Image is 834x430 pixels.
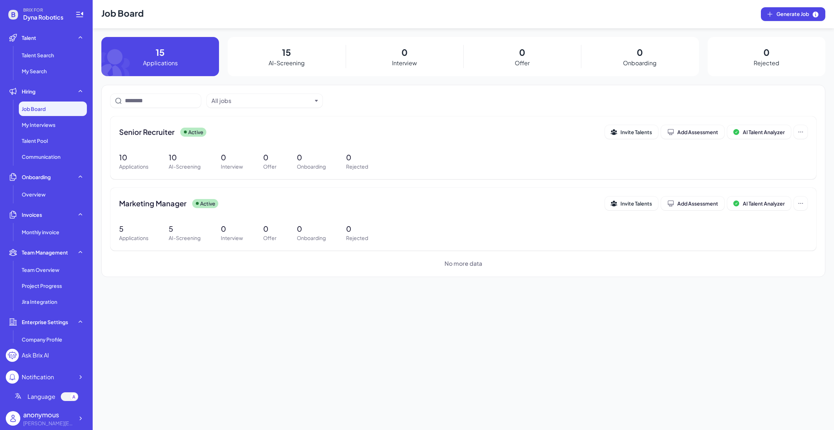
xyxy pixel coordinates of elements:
span: Project Progress [22,282,62,289]
span: Communication [22,153,60,160]
p: 5 [169,223,201,234]
p: Interview [221,234,243,242]
p: 10 [119,152,148,163]
p: Onboarding [623,59,657,67]
p: Rejected [346,234,368,242]
p: 5 [119,223,148,234]
span: Talent [22,34,36,41]
span: Monthly invoice [22,228,59,236]
p: Offer [515,59,530,67]
button: Invite Talents [605,125,658,139]
p: 0 [637,46,643,59]
button: Add Assessment [661,125,724,139]
p: Active [188,128,203,136]
button: AI Talent Analyzer [727,125,791,139]
span: Job Board [22,105,46,112]
span: Hiring [22,88,35,95]
span: Dyna Robotics [23,13,67,22]
p: 15 [282,46,291,59]
button: AI Talent Analyzer [727,197,791,210]
span: Invoices [22,211,42,218]
p: 10 [169,152,201,163]
p: Offer [263,234,277,242]
span: Language [28,392,55,401]
div: Add Assessment [667,200,718,207]
p: Applications [143,59,178,67]
span: Team Overview [22,266,59,273]
span: Generate Job [776,10,819,18]
button: Generate Job [761,7,825,21]
p: AI-Screening [169,234,201,242]
p: 0 [401,46,408,59]
p: Active [200,200,215,207]
button: Add Assessment [661,197,724,210]
span: Talent Pool [22,137,48,144]
p: Interview [221,163,243,170]
p: Offer [263,163,277,170]
p: Onboarding [297,163,326,170]
button: All jobs [211,96,312,105]
img: user_logo.png [6,411,20,426]
p: Rejected [754,59,779,67]
span: Marketing Manager [119,198,186,208]
p: 0 [263,152,277,163]
p: 0 [297,223,326,234]
p: 15 [156,46,165,59]
p: 0 [519,46,525,59]
div: Add Assessment [667,128,718,136]
p: AI-Screening [169,163,201,170]
p: Rejected [346,163,368,170]
span: Talent Search [22,51,54,59]
p: Applications [119,234,148,242]
span: BRIX FOR [23,7,67,13]
span: Jira Integration [22,298,57,305]
span: Enterprise Settings [22,318,68,326]
p: 0 [763,46,770,59]
p: 0 [346,152,368,163]
div: All jobs [211,96,231,105]
span: Team Management [22,249,68,256]
span: Invite Talents [620,200,652,207]
p: Applications [119,163,148,170]
button: Invite Talents [605,197,658,210]
span: AI Talent Analyzer [743,200,785,207]
div: Notification [22,373,54,381]
span: AI Talent Analyzer [743,129,785,135]
span: Onboarding [22,173,51,181]
p: 0 [346,223,368,234]
span: Invite Talents [620,129,652,135]
p: 0 [221,223,243,234]
p: Onboarding [297,234,326,242]
span: Senior Recruiter [119,127,174,137]
div: Ask Brix AI [22,351,49,360]
div: anonymous [23,410,74,419]
span: Overview [22,191,46,198]
span: Company Profile [22,336,62,343]
p: 0 [263,223,277,234]
p: 0 [297,152,326,163]
p: Interview [392,59,417,67]
p: AI-Screening [269,59,305,67]
span: My Search [22,67,47,75]
span: No more data [445,259,482,268]
div: monica@dynarobotics.ai [23,419,74,427]
p: 0 [221,152,243,163]
span: My Interviews [22,121,55,128]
